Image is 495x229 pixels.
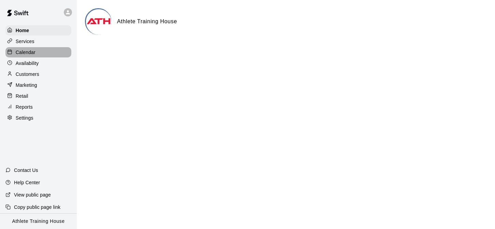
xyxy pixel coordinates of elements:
[16,93,28,99] p: Retail
[86,9,112,35] img: Athlete Training House logo
[16,71,39,78] p: Customers
[14,167,38,174] p: Contact Us
[16,38,34,45] p: Services
[14,191,51,198] p: View public page
[12,218,65,225] p: Athlete Training House
[5,36,71,46] a: Services
[16,49,35,56] p: Calendar
[5,102,71,112] a: Reports
[14,204,60,211] p: Copy public page link
[16,104,33,110] p: Reports
[16,60,39,67] p: Availability
[117,17,177,26] h6: Athlete Training House
[5,25,71,36] a: Home
[14,179,40,186] p: Help Center
[5,80,71,90] a: Marketing
[5,91,71,101] a: Retail
[16,114,33,121] p: Settings
[5,69,71,79] a: Customers
[5,47,71,57] a: Calendar
[16,27,29,34] p: Home
[5,113,71,123] a: Settings
[5,58,71,68] a: Availability
[16,82,37,89] p: Marketing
